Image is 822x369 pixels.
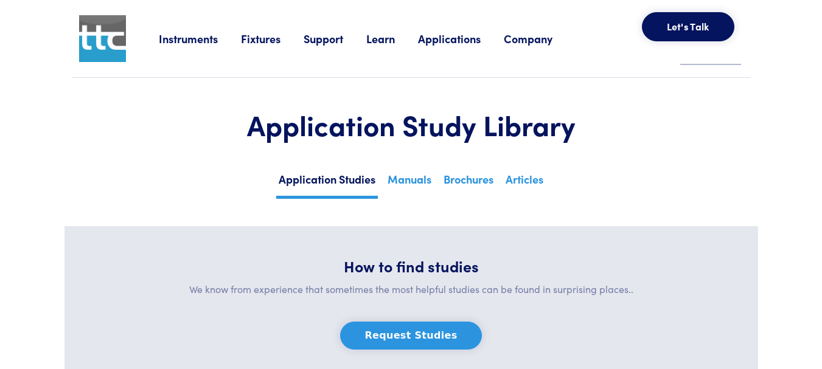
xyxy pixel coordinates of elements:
a: Company [504,31,576,46]
h5: How to find studies [94,255,729,277]
a: Brochures [441,169,496,196]
a: Articles [503,169,546,196]
button: Request Studies [340,322,482,350]
a: Applications [418,31,504,46]
a: Fixtures [241,31,304,46]
a: Support [304,31,366,46]
h1: Application Study Library [101,107,722,142]
a: Manuals [385,169,434,196]
a: Learn [366,31,418,46]
img: ttc_logo_1x1_v1.0.png [79,15,126,62]
p: We know from experience that sometimes the most helpful studies can be found in surprising places.. [94,281,729,297]
a: Instruments [159,31,241,46]
a: Application Studies [276,169,378,199]
button: Let's Talk [642,12,734,41]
